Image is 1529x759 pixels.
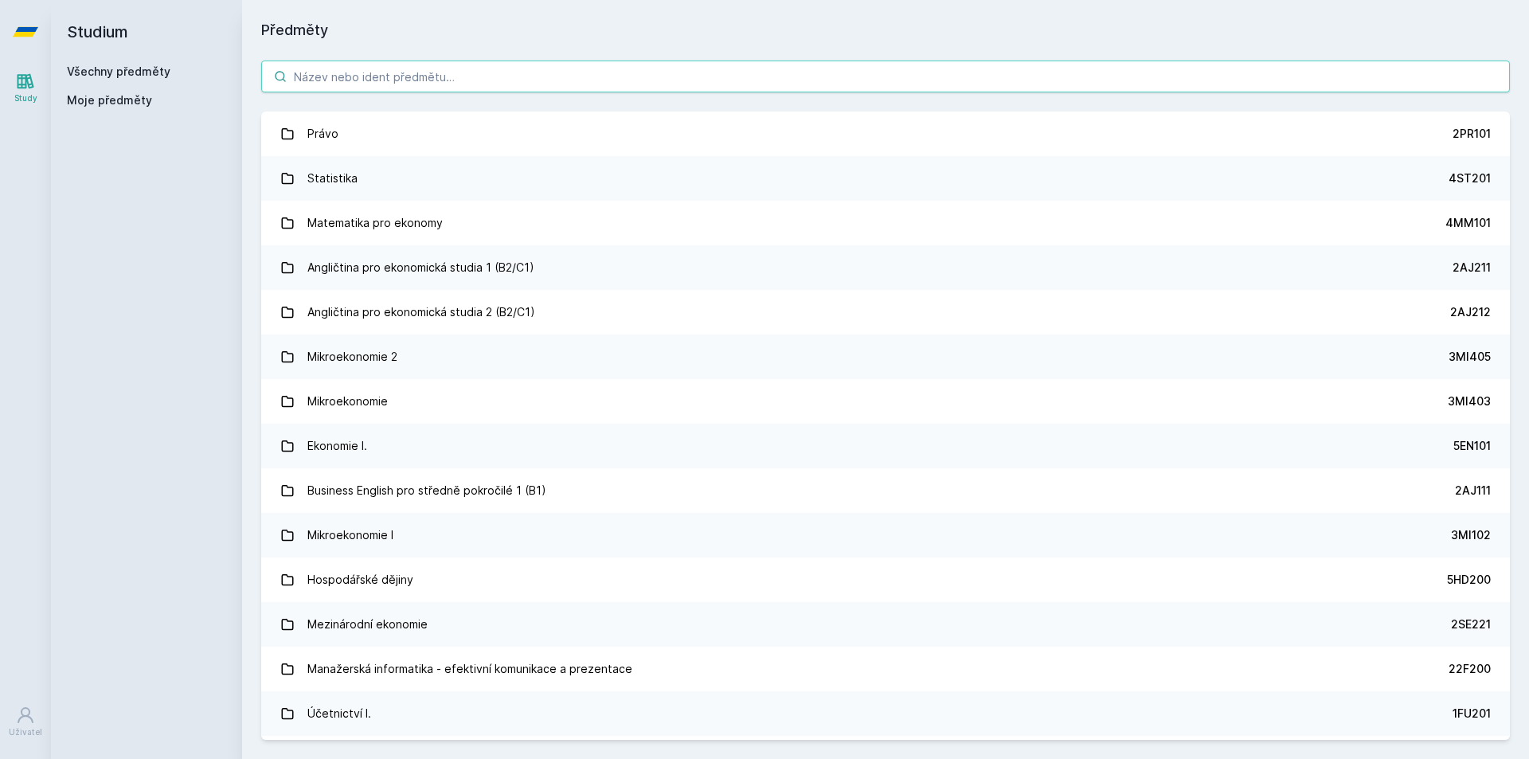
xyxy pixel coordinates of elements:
[307,252,534,284] div: Angličtina pro ekonomická studia 1 (B2/C1)
[261,61,1510,92] input: Název nebo ident předmětu…
[307,162,358,194] div: Statistika
[1449,170,1491,186] div: 4ST201
[307,430,367,462] div: Ekonomie I.
[1449,349,1491,365] div: 3MI405
[1451,527,1491,543] div: 3MI102
[261,468,1510,513] a: Business English pro středně pokročilé 1 (B1) 2AJ111
[261,290,1510,335] a: Angličtina pro ekonomická studia 2 (B2/C1) 2AJ212
[307,118,338,150] div: Právo
[261,201,1510,245] a: Matematika pro ekonomy 4MM101
[261,558,1510,602] a: Hospodářské dějiny 5HD200
[261,335,1510,379] a: Mikroekonomie 2 3MI405
[1447,572,1491,588] div: 5HD200
[307,698,371,730] div: Účetnictví I.
[307,519,393,551] div: Mikroekonomie I
[67,65,170,78] a: Všechny předměty
[1450,304,1491,320] div: 2AJ212
[307,296,535,328] div: Angličtina pro ekonomická studia 2 (B2/C1)
[261,112,1510,156] a: Právo 2PR101
[261,156,1510,201] a: Statistika 4ST201
[1453,260,1491,276] div: 2AJ211
[307,475,546,507] div: Business English pro středně pokročilé 1 (B1)
[3,64,48,112] a: Study
[1448,393,1491,409] div: 3MI403
[1453,126,1491,142] div: 2PR101
[261,424,1510,468] a: Ekonomie I. 5EN101
[3,698,48,746] a: Uživatel
[307,564,413,596] div: Hospodářské dějiny
[1453,706,1491,722] div: 1FU201
[261,379,1510,424] a: Mikroekonomie 3MI403
[307,341,397,373] div: Mikroekonomie 2
[9,726,42,738] div: Uživatel
[67,92,152,108] span: Moje předměty
[261,19,1510,41] h1: Předměty
[261,513,1510,558] a: Mikroekonomie I 3MI102
[1451,616,1491,632] div: 2SE221
[1449,661,1491,677] div: 22F200
[1445,215,1491,231] div: 4MM101
[261,602,1510,647] a: Mezinárodní ekonomie 2SE221
[307,385,388,417] div: Mikroekonomie
[307,608,428,640] div: Mezinárodní ekonomie
[1455,483,1491,499] div: 2AJ111
[261,647,1510,691] a: Manažerská informatika - efektivní komunikace a prezentace 22F200
[307,207,443,239] div: Matematika pro ekonomy
[307,653,632,685] div: Manažerská informatika - efektivní komunikace a prezentace
[261,691,1510,736] a: Účetnictví I. 1FU201
[261,245,1510,290] a: Angličtina pro ekonomická studia 1 (B2/C1) 2AJ211
[1453,438,1491,454] div: 5EN101
[14,92,37,104] div: Study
